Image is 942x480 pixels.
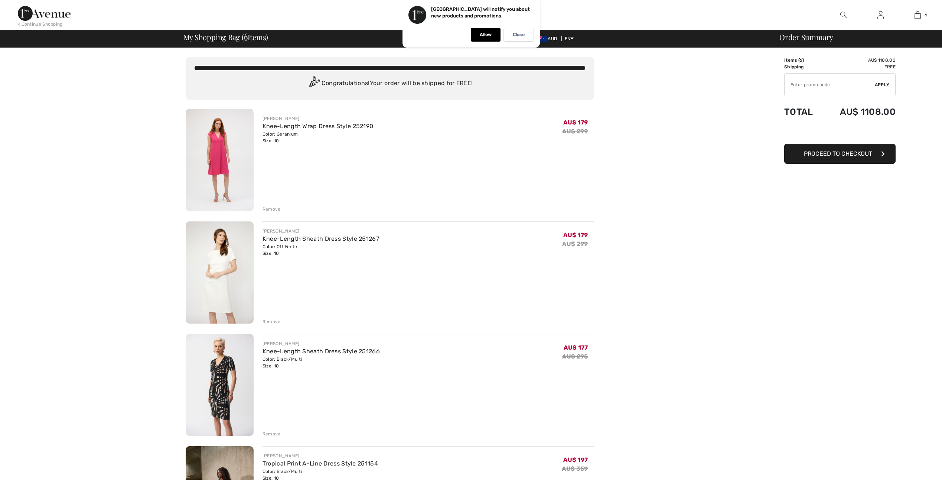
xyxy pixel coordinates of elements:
span: 6 [799,58,802,63]
s: AU$ 299 [562,240,588,247]
s: AU$ 299 [562,128,588,135]
img: Knee-Length Wrap Dress Style 252190 [186,109,254,211]
div: Color: Off White Size: 10 [263,243,379,257]
div: Remove [263,318,281,325]
a: 6 [899,10,936,19]
div: [PERSON_NAME] [263,340,380,347]
img: Congratulation2.svg [307,76,322,91]
a: Sign In [871,10,890,20]
img: My Info [877,10,884,19]
img: My Bag [915,10,921,19]
td: Total [784,99,822,124]
td: AU$ 1108.00 [822,57,896,64]
s: AU$ 359 [562,465,588,472]
s: AU$ 295 [562,353,588,360]
td: Items ( ) [784,57,822,64]
span: AU$ 179 [563,231,588,239]
div: Remove [263,431,281,437]
a: Knee-Length Sheath Dress Style 251267 [263,235,379,242]
iframe: PayPal [784,124,896,141]
span: AU$ 197 [563,456,588,463]
button: Proceed to Checkout [784,144,896,164]
span: AU$ 179 [563,119,588,126]
div: [PERSON_NAME] [263,453,378,459]
span: 6 [925,12,927,18]
span: Apply [875,81,890,88]
a: Tropical Print A-Line Dress Style 251154 [263,460,378,467]
div: < Continue Shopping [18,21,63,27]
input: Promo code [785,74,875,96]
a: Knee-Length Sheath Dress Style 251266 [263,348,380,355]
p: [GEOGRAPHIC_DATA] will notify you about new products and promotions. [431,6,530,19]
img: 1ère Avenue [18,6,71,21]
img: Knee-Length Sheath Dress Style 251266 [186,334,254,436]
div: Color: Geranium Size: 10 [263,131,374,144]
div: Order Summary [770,33,938,41]
img: search the website [840,10,847,19]
span: AUD [536,36,560,41]
p: Close [513,32,525,38]
div: [PERSON_NAME] [263,115,374,122]
div: Color: Black/Multi Size: 10 [263,356,380,369]
td: Free [822,64,896,70]
span: 6 [244,32,248,41]
span: AU$ 177 [564,344,588,351]
td: AU$ 1108.00 [822,99,896,124]
a: Knee-Length Wrap Dress Style 252190 [263,123,374,130]
div: [PERSON_NAME] [263,228,379,234]
img: Knee-Length Sheath Dress Style 251267 [186,221,254,324]
span: EN [565,36,574,41]
span: Proceed to Checkout [804,150,872,157]
span: My Shopping Bag ( Items) [183,33,268,41]
div: Congratulations! Your order will be shipped for FREE! [195,76,585,91]
p: Allow [480,32,492,38]
img: Australian Dollar [536,36,548,42]
td: Shipping [784,64,822,70]
div: Remove [263,206,281,213]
